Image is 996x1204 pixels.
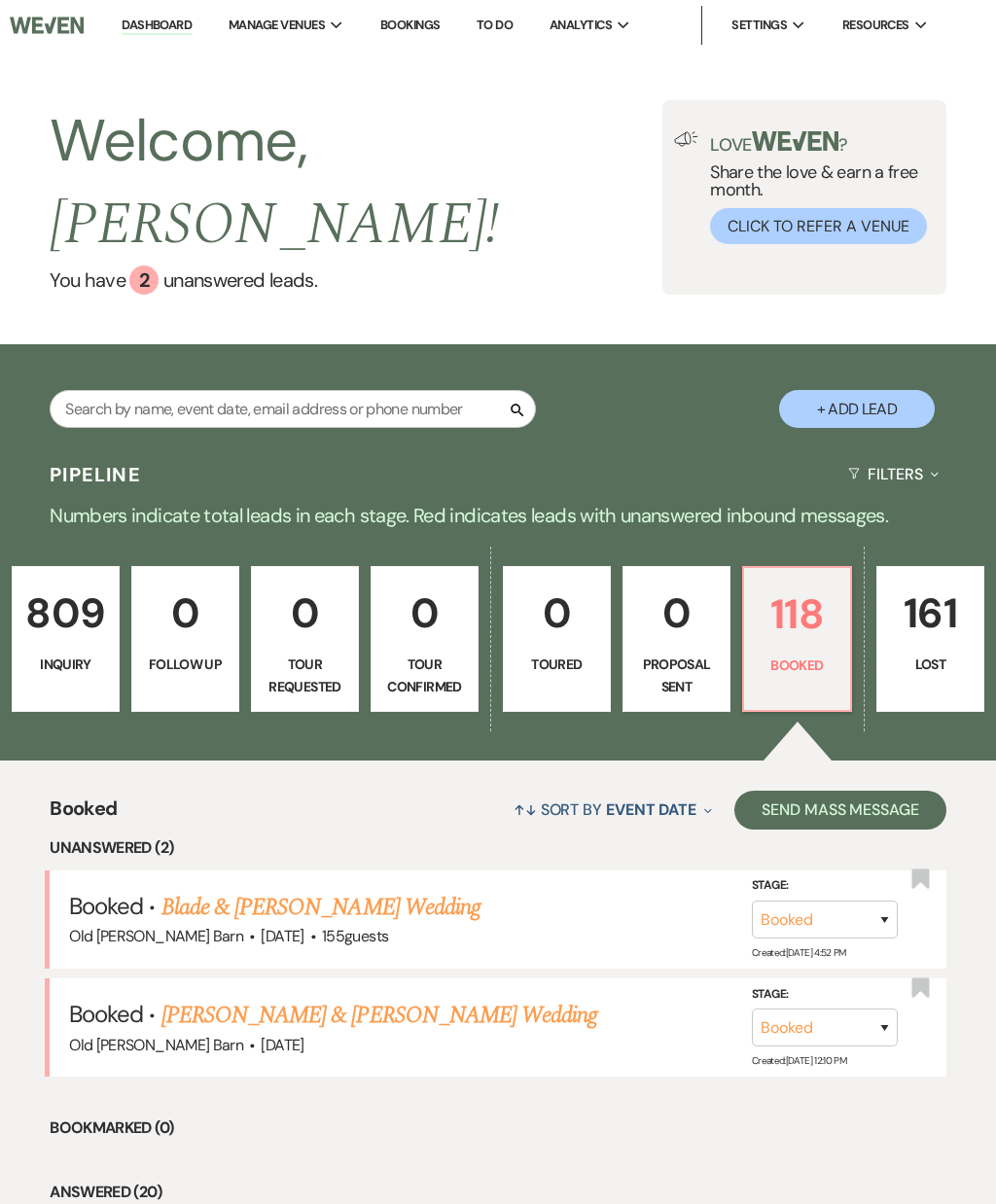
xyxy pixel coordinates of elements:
[144,581,227,646] p: 0
[10,5,84,46] img: Weven Logo
[889,581,972,646] p: 161
[12,566,120,712] a: 809Inquiry
[229,16,325,35] span: Manage Venues
[144,654,227,675] p: Follow Up
[840,448,946,500] button: Filters
[876,566,984,712] a: 161Lost
[550,16,612,35] span: Analytics
[50,100,662,266] h2: Welcome,
[50,835,946,861] li: Unanswered (2)
[752,875,898,897] label: Stage:
[742,566,852,712] a: 118Booked
[50,461,141,488] h3: Pipeline
[251,566,359,712] a: 0Tour Requested
[506,784,720,835] button: Sort By Event Date
[756,655,838,676] p: Booked
[161,998,597,1033] a: [PERSON_NAME] & [PERSON_NAME] Wedding
[756,582,838,647] p: 118
[674,131,698,147] img: loud-speaker-illustration.svg
[606,799,696,820] span: Event Date
[371,566,479,712] a: 0Tour Confirmed
[129,266,159,295] div: 2
[514,799,537,820] span: ↑↓
[698,131,935,244] div: Share the love & earn a free month.
[24,654,107,675] p: Inquiry
[383,654,466,697] p: Tour Confirmed
[261,1035,303,1055] span: [DATE]
[503,566,611,712] a: 0Toured
[752,946,846,959] span: Created: [DATE] 4:52 PM
[734,791,946,830] button: Send Mass Message
[264,581,346,646] p: 0
[24,581,107,646] p: 809
[69,926,243,946] span: Old [PERSON_NAME] Barn
[516,581,598,646] p: 0
[731,16,787,35] span: Settings
[622,566,730,712] a: 0Proposal Sent
[380,17,441,33] a: Bookings
[122,17,192,35] a: Dashboard
[261,926,303,946] span: [DATE]
[383,581,466,646] p: 0
[752,984,898,1006] label: Stage:
[842,16,909,35] span: Resources
[889,654,972,675] p: Lost
[710,208,927,244] button: Click to Refer a Venue
[69,1035,243,1055] span: Old [PERSON_NAME] Barn
[50,180,499,269] span: [PERSON_NAME] !
[50,794,117,835] span: Booked
[752,131,838,151] img: weven-logo-green.svg
[131,566,239,712] a: 0Follow Up
[50,266,662,295] a: You have 2 unanswered leads.
[779,390,935,428] button: + Add Lead
[752,1054,846,1067] span: Created: [DATE] 12:10 PM
[69,891,143,921] span: Booked
[50,390,536,428] input: Search by name, event date, email address or phone number
[322,926,388,946] span: 155 guests
[710,131,935,154] p: Love ?
[264,654,346,697] p: Tour Requested
[161,890,480,925] a: Blade & [PERSON_NAME] Wedding
[635,581,718,646] p: 0
[50,1115,946,1141] li: Bookmarked (0)
[635,654,718,697] p: Proposal Sent
[69,999,143,1029] span: Booked
[516,654,598,675] p: Toured
[477,17,513,33] a: To Do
